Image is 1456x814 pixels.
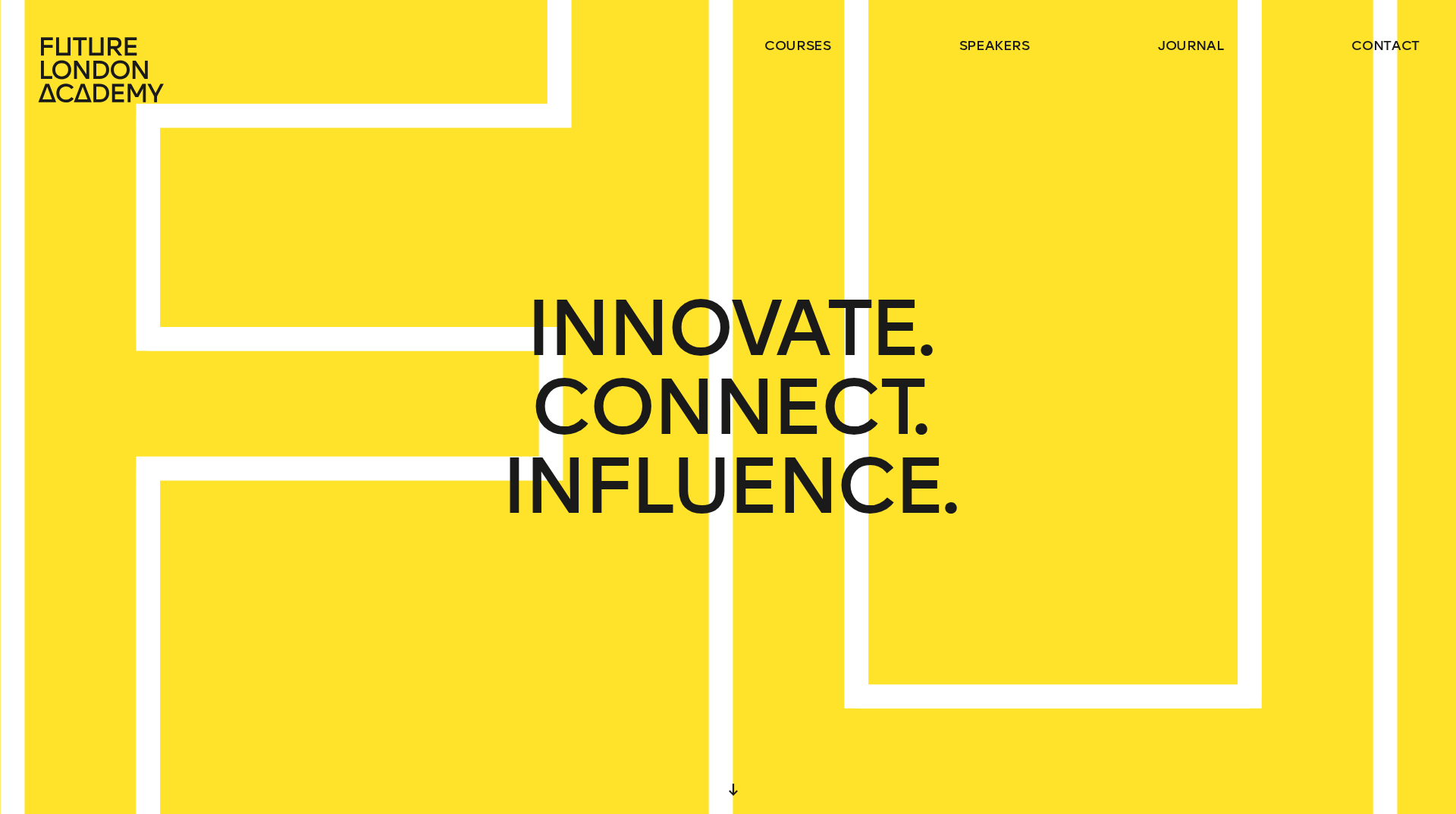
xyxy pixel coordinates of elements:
a: courses [764,36,831,55]
a: contact [1351,36,1420,55]
a: journal [1158,36,1224,55]
span: INFLUENCE. [501,447,955,526]
span: INNOVATE. [526,289,930,368]
a: speakers [959,36,1030,55]
span: CONNECT. [531,368,924,447]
